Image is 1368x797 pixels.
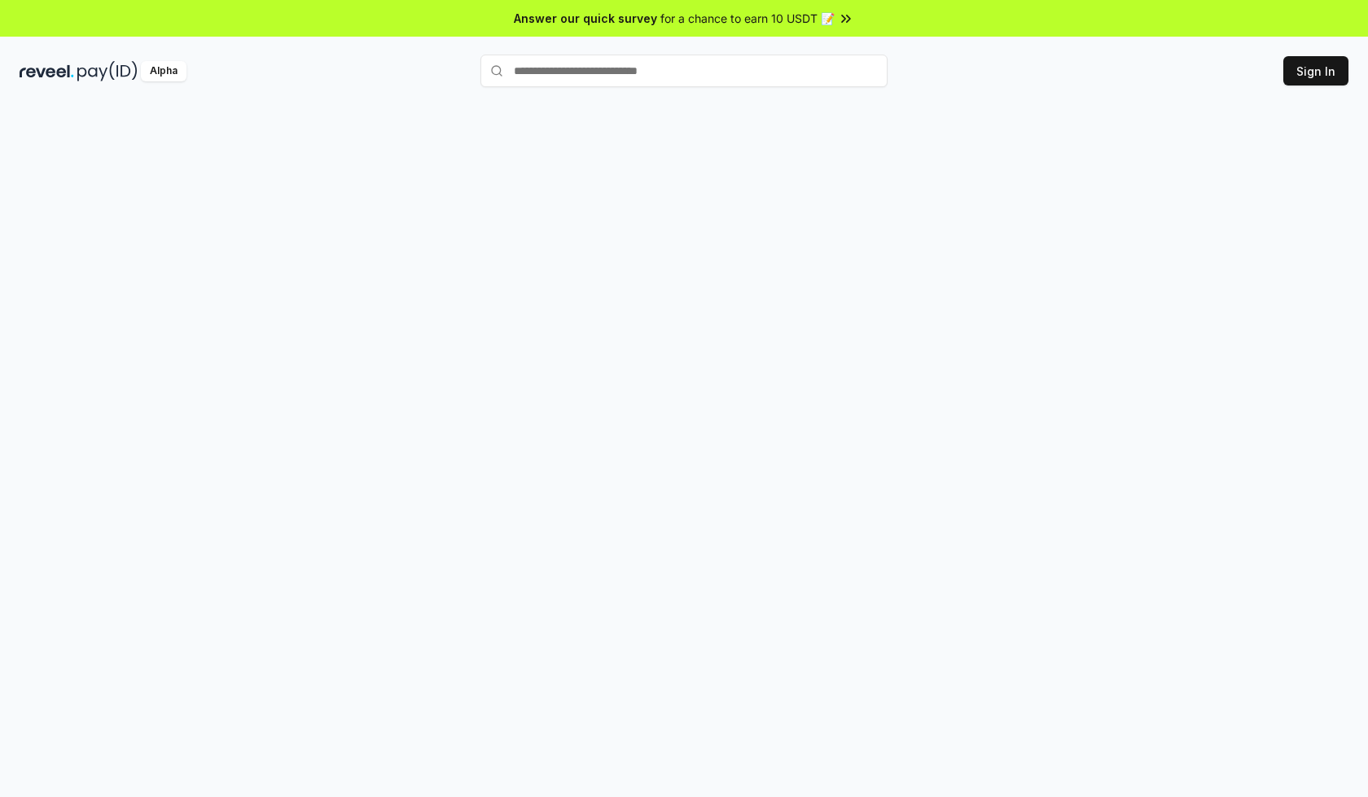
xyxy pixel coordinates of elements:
[660,10,835,27] span: for a chance to earn 10 USDT 📝
[1283,56,1348,85] button: Sign In
[141,61,186,81] div: Alpha
[514,10,657,27] span: Answer our quick survey
[20,61,74,81] img: reveel_dark
[77,61,138,81] img: pay_id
